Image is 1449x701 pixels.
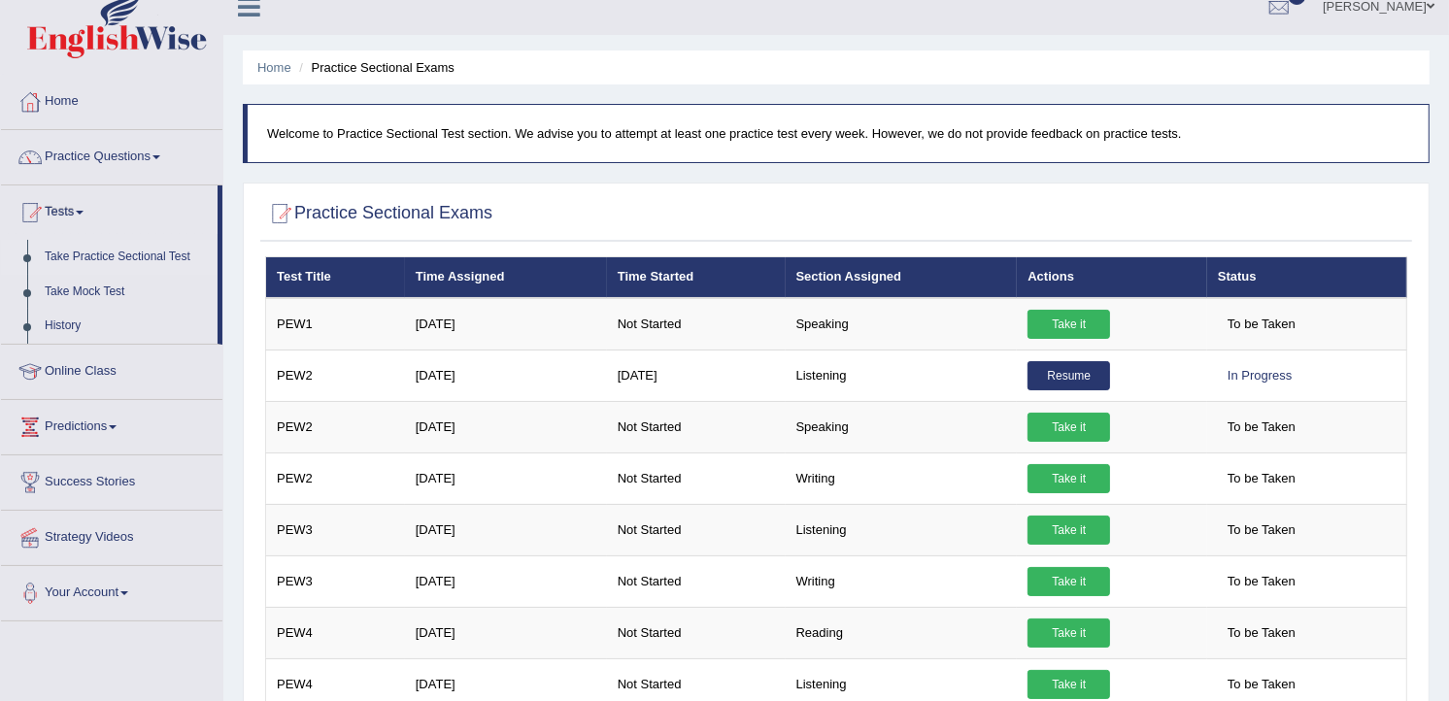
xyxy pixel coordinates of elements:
td: [DATE] [405,401,607,452]
span: To be Taken [1218,516,1305,545]
a: Take it [1028,670,1110,699]
th: Actions [1017,257,1207,298]
div: In Progress [1218,361,1301,390]
p: Welcome to Practice Sectional Test section. We advise you to attempt at least one practice test e... [267,124,1409,143]
a: History [36,309,218,344]
a: Online Class [1,345,222,393]
a: Practice Questions [1,130,222,179]
td: Listening [786,350,1018,401]
a: Predictions [1,400,222,449]
td: Not Started [607,298,786,350]
td: Reading [786,607,1018,658]
td: [DATE] [405,607,607,658]
a: Take it [1028,516,1110,545]
a: Home [1,75,222,123]
a: Take it [1028,310,1110,339]
th: Status [1207,257,1407,298]
a: Resume [1028,361,1110,390]
td: Writing [786,452,1018,504]
td: Speaking [786,401,1018,452]
a: Take it [1028,618,1110,648]
td: Not Started [607,452,786,504]
a: Home [257,60,291,75]
a: Take it [1028,464,1110,493]
td: Not Started [607,401,786,452]
li: Practice Sectional Exams [294,58,455,77]
td: Not Started [607,607,786,658]
td: PEW3 [266,504,405,555]
th: Test Title [266,257,405,298]
td: [DATE] [405,298,607,350]
a: Your Account [1,566,222,615]
td: PEW2 [266,350,405,401]
a: Tests [1,185,218,234]
td: Speaking [786,298,1018,350]
td: [DATE] [405,504,607,555]
td: PEW4 [266,607,405,658]
td: PEW1 [266,298,405,350]
a: Success Stories [1,455,222,504]
a: Take it [1028,413,1110,442]
span: To be Taken [1218,567,1305,596]
td: Writing [786,555,1018,607]
th: Section Assigned [786,257,1018,298]
a: Strategy Videos [1,511,222,559]
td: [DATE] [405,555,607,607]
a: Take Mock Test [36,275,218,310]
td: PEW2 [266,452,405,504]
td: PEW2 [266,401,405,452]
span: To be Taken [1218,464,1305,493]
th: Time Assigned [405,257,607,298]
a: Take Practice Sectional Test [36,240,218,275]
td: Listening [786,504,1018,555]
h2: Practice Sectional Exams [265,199,492,228]
td: Not Started [607,504,786,555]
span: To be Taken [1218,670,1305,699]
a: Take it [1028,567,1110,596]
th: Time Started [607,257,786,298]
span: To be Taken [1218,618,1305,648]
td: [DATE] [405,350,607,401]
td: Not Started [607,555,786,607]
td: [DATE] [607,350,786,401]
td: PEW3 [266,555,405,607]
span: To be Taken [1218,310,1305,339]
span: To be Taken [1218,413,1305,442]
td: [DATE] [405,452,607,504]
